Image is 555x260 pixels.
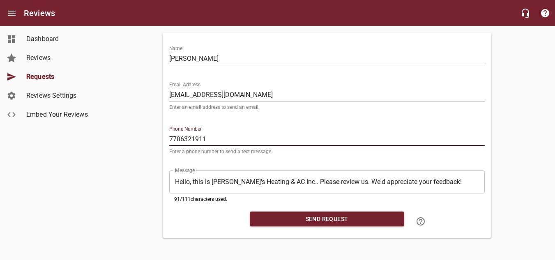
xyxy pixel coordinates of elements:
[26,72,89,82] span: Requests
[26,34,89,44] span: Dashboard
[26,110,89,120] span: Embed Your Reviews
[169,105,485,110] p: Enter an email address to send an email.
[24,7,55,20] h6: Reviews
[250,212,404,227] button: Send Request
[169,46,182,51] label: Name
[175,178,479,186] textarea: Hello, this is [PERSON_NAME]'s Heating & AC Inc.. Please review us. We'd appreciate your feedback!
[26,91,89,101] span: Reviews Settings
[169,149,485,154] p: Enter a phone number to send a text message.
[411,212,431,231] a: Learn how to "Send a Review Request"
[169,82,200,87] label: Email Address
[256,214,398,224] span: Send Request
[516,3,535,23] button: Live Chat
[174,196,227,202] span: 91 / 111 characters used.
[535,3,555,23] button: Support Portal
[26,53,89,63] span: Reviews
[2,3,22,23] button: Open drawer
[169,127,202,131] label: Phone Number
